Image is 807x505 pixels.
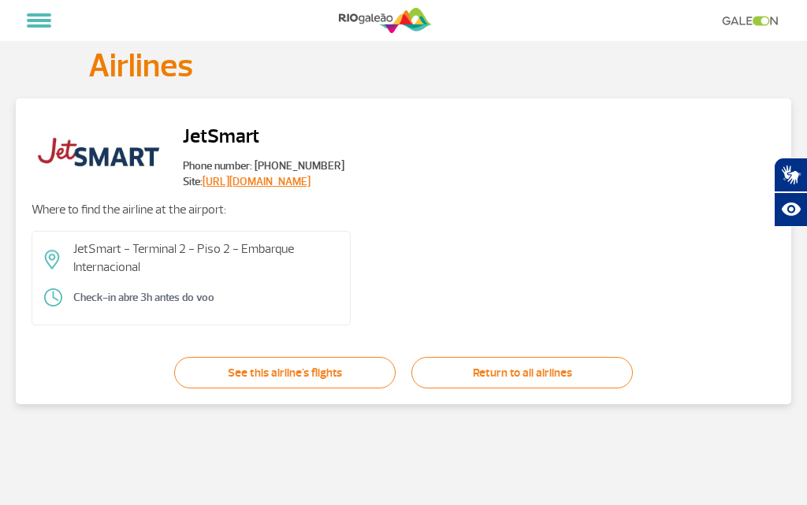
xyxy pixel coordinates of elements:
span: Check-in abre 3h antes do voo [73,290,214,306]
div: Plugin de acessibilidade da Hand Talk. [774,158,807,227]
h2: JetSmart [183,115,344,158]
p: Where to find the airline at the airport: [32,201,775,218]
button: Abrir tradutor de língua de sinais. [774,158,807,192]
p: JetSmart - Terminal 2 - Piso 2 - Embarque Internacional [73,240,338,276]
img: JetSmart [32,114,167,190]
a: [URL][DOMAIN_NAME] [203,175,311,188]
h3: Airlines [88,46,719,86]
span: Site: [183,174,344,190]
a: Return to all airlines [411,357,633,388]
button: Abrir recursos assistivos. [774,192,807,227]
a: See this airline's flights [174,357,396,388]
span: Phone number: [PHONE_NUMBER] [183,158,344,174]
